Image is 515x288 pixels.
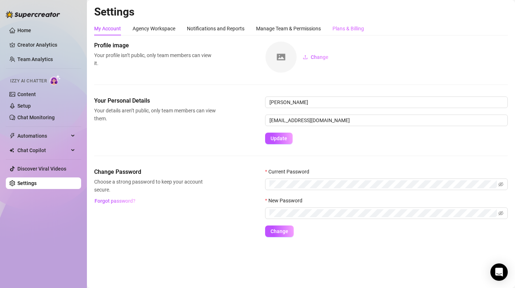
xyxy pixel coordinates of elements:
[17,27,31,33] a: Home
[94,51,216,67] span: Your profile isn’t public, only team members can view it.
[271,228,288,234] span: Change
[17,180,37,186] a: Settings
[17,166,66,172] a: Discover Viral Videos
[94,96,216,105] span: Your Personal Details
[133,25,175,33] div: Agency Workspace
[17,103,31,109] a: Setup
[265,115,508,126] input: Enter new email
[265,42,297,73] img: square-placeholder.png
[311,54,328,60] span: Change
[17,115,55,120] a: Chat Monitoring
[94,25,121,33] div: My Account
[50,75,61,85] img: AI Chatter
[17,145,69,156] span: Chat Copilot
[265,197,307,205] label: New Password
[271,136,287,141] span: Update
[490,263,508,281] div: Open Intercom Messenger
[269,180,497,188] input: Current Password
[297,51,334,63] button: Change
[256,25,321,33] div: Manage Team & Permissions
[269,209,497,217] input: New Password
[17,130,69,142] span: Automations
[6,11,60,18] img: logo-BBDzfeDw.svg
[94,5,508,19] h2: Settings
[265,96,508,108] input: Enter name
[94,107,216,122] span: Your details aren’t public, only team members can view them.
[10,78,47,85] span: Izzy AI Chatter
[9,133,15,139] span: thunderbolt
[17,91,36,97] a: Content
[95,198,135,204] span: Forgot password?
[9,148,14,153] img: Chat Copilot
[265,225,294,237] button: Change
[94,178,216,194] span: Choose a strong password to keep your account secure.
[94,168,216,176] span: Change Password
[498,211,503,216] span: eye-invisible
[498,182,503,187] span: eye-invisible
[303,55,308,60] span: upload
[265,133,293,144] button: Update
[265,168,314,176] label: Current Password
[94,195,135,207] button: Forgot password?
[17,56,53,62] a: Team Analytics
[332,25,364,33] div: Plans & Billing
[187,25,244,33] div: Notifications and Reports
[17,39,75,51] a: Creator Analytics
[94,41,216,50] span: Profile image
